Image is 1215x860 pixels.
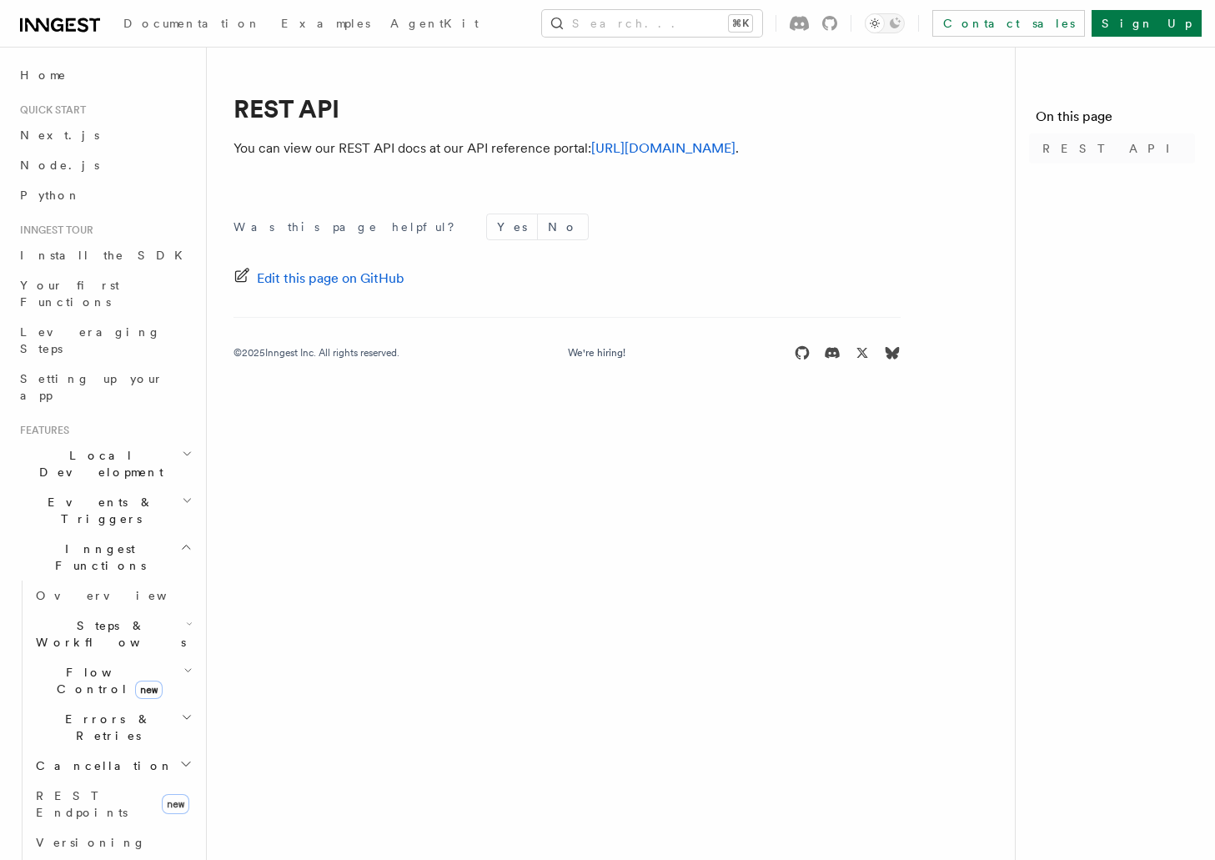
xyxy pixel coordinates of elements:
a: We're hiring! [568,346,625,360]
span: Quick start [13,103,86,117]
p: Was this page helpful? [233,219,466,235]
a: Install the SDK [13,240,196,270]
a: Next.js [13,120,196,150]
span: Errors & Retries [29,711,181,744]
a: AgentKit [380,5,489,45]
h1: REST API [233,93,901,123]
div: © 2025 Inngest Inc. All rights reserved. [233,346,399,360]
span: Edit this page on GitHub [257,267,404,290]
a: Sign Up [1092,10,1202,37]
span: Leveraging Steps [20,325,161,355]
a: Your first Functions [13,270,196,317]
span: Flow Control [29,664,183,697]
span: Examples [281,17,370,30]
a: Examples [271,5,380,45]
a: Setting up your app [13,364,196,410]
span: Your first Functions [20,279,119,309]
a: Python [13,180,196,210]
button: Local Development [13,440,196,487]
span: Cancellation [29,757,173,774]
span: AgentKit [390,17,479,30]
span: Steps & Workflows [29,617,186,651]
span: Python [20,189,81,202]
span: REST Endpoints [36,789,128,819]
button: Steps & Workflows [29,611,196,657]
a: REST Endpointsnew [29,781,196,827]
button: Flow Controlnew [29,657,196,704]
span: Inngest Functions [13,541,180,574]
span: Next.js [20,128,99,142]
span: Local Development [13,447,182,480]
h4: On this page [1036,107,1195,133]
span: Inngest tour [13,224,93,237]
button: No [538,214,588,239]
a: Overview [29,581,196,611]
p: You can view our REST API docs at our API reference portal: . [233,137,901,160]
a: Leveraging Steps [13,317,196,364]
button: Toggle dark mode [865,13,905,33]
span: Node.js [20,158,99,172]
button: Events & Triggers [13,487,196,534]
button: Search...⌘K [542,10,762,37]
button: Errors & Retries [29,704,196,751]
span: Features [13,424,69,437]
a: Home [13,60,196,90]
a: Edit this page on GitHub [233,267,404,290]
button: Cancellation [29,751,196,781]
a: Node.js [13,150,196,180]
button: Inngest Functions [13,534,196,581]
span: new [162,794,189,814]
span: Events & Triggers [13,494,182,527]
span: Versioning [36,836,146,849]
span: new [135,681,163,699]
span: Install the SDK [20,249,193,262]
span: REST API [1042,140,1184,157]
span: Documentation [123,17,261,30]
span: Home [20,67,67,83]
a: [URL][DOMAIN_NAME] [591,140,736,156]
a: Documentation [113,5,271,45]
button: Yes [487,214,537,239]
kbd: ⌘K [729,15,752,32]
span: Setting up your app [20,372,163,402]
span: Overview [36,589,208,602]
a: Versioning [29,827,196,857]
a: REST API [1036,133,1195,163]
a: Contact sales [932,10,1085,37]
